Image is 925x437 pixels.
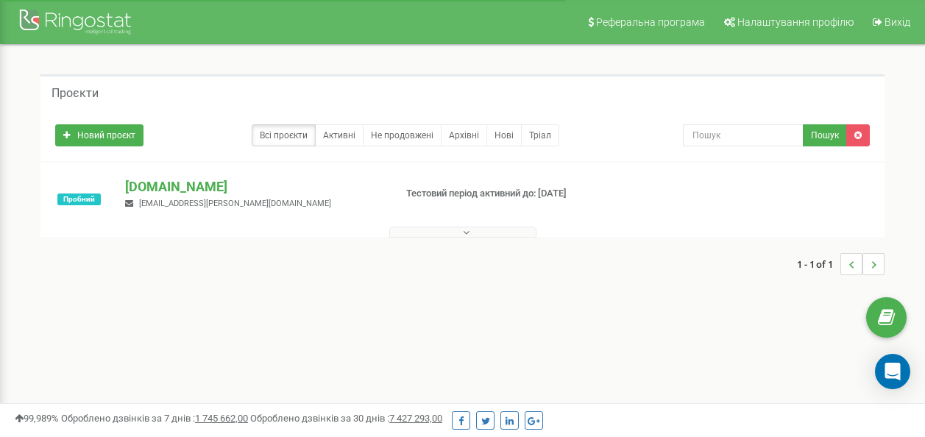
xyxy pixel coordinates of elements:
u: 7 427 293,00 [389,413,442,424]
input: Пошук [683,124,804,146]
button: Пошук [803,124,847,146]
div: Open Intercom Messenger [875,354,910,389]
a: Новий проєкт [55,124,143,146]
a: Архівні [441,124,487,146]
p: [DOMAIN_NAME] [125,177,382,196]
span: Налаштування профілю [737,16,854,28]
a: Не продовжені [363,124,442,146]
u: 1 745 662,00 [195,413,248,424]
span: [EMAIL_ADDRESS][PERSON_NAME][DOMAIN_NAME] [139,199,331,208]
span: Пробний [57,193,101,205]
a: Нові [486,124,522,146]
span: Оброблено дзвінків за 7 днів : [61,413,248,424]
nav: ... [797,238,885,290]
span: Реферальна програма [596,16,705,28]
p: Тестовий період активний до: [DATE] [406,187,593,201]
a: Тріал [521,124,559,146]
span: 1 - 1 of 1 [797,253,840,275]
h5: Проєкти [52,87,99,100]
span: 99,989% [15,413,59,424]
a: Активні [315,124,364,146]
span: Вихід [885,16,910,28]
a: Всі проєкти [252,124,316,146]
span: Оброблено дзвінків за 30 днів : [250,413,442,424]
